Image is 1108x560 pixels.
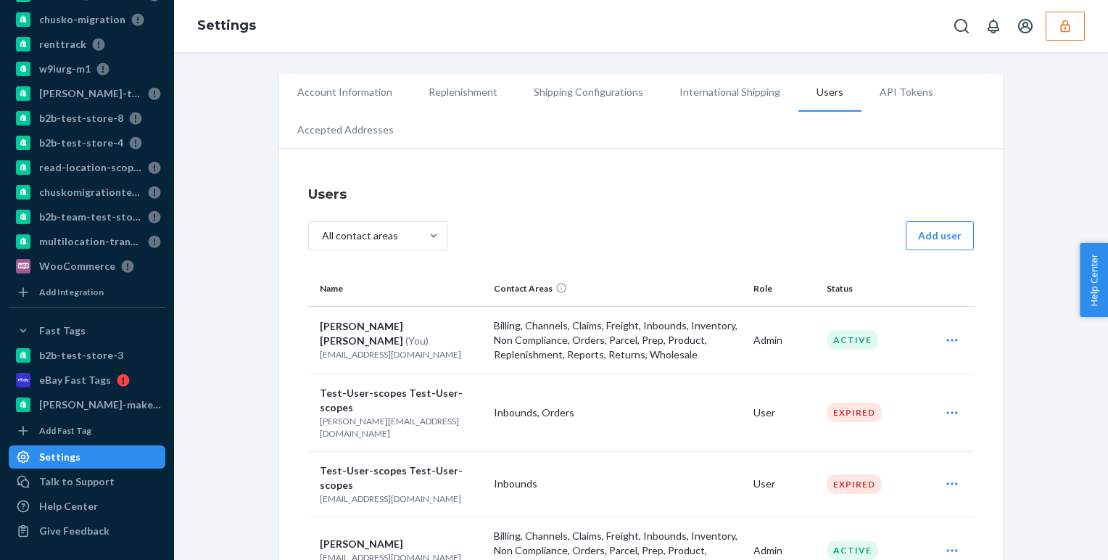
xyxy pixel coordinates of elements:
[186,5,268,47] ol: breadcrumbs
[827,540,878,560] div: Active
[39,373,111,387] div: eBay Fast Tags
[9,230,165,253] a: multilocation-transfer-test
[748,306,821,374] td: Admin
[827,474,882,494] div: Expired
[9,181,165,204] a: chuskomigrationtest2
[827,330,878,350] div: Active
[9,284,165,301] a: Add Integration
[322,228,398,243] div: All contact areas
[947,12,976,41] button: Open Search Box
[39,499,98,514] div: Help Center
[798,74,861,112] li: Users
[308,185,974,204] h4: Users
[906,221,974,250] button: Add user
[39,111,123,125] div: b2b-test-store-8
[39,185,142,199] div: chuskomigrationtest2
[9,445,165,469] a: Settings
[320,320,403,347] span: [PERSON_NAME] [PERSON_NAME]
[39,234,142,249] div: multilocation-transfer-test
[9,422,165,440] a: Add Fast Tag
[979,12,1008,41] button: Open notifications
[320,348,482,361] p: [EMAIL_ADDRESS][DOMAIN_NAME]
[39,259,115,273] div: WooCommerce
[9,344,165,367] a: b2b-test-store-3
[9,470,165,493] a: Talk to Support
[933,469,971,498] div: Open user actions
[39,424,91,437] div: Add Fast Tag
[494,405,742,420] p: Inbounds, Orders
[39,210,142,224] div: b2b-team-test-store
[320,464,463,491] span: Test-User-scopes Test-User-scopes
[320,415,482,440] p: [PERSON_NAME][EMAIL_ADDRESS][DOMAIN_NAME]
[1011,12,1040,41] button: Open account menu
[9,156,165,179] a: read-location-scope-test-store
[9,255,165,278] a: WooCommerce
[39,136,123,150] div: b2b-test-store-4
[39,86,142,101] div: [PERSON_NAME]-test-store-4
[1080,243,1108,317] button: Help Center
[320,538,403,550] span: [PERSON_NAME]
[39,37,86,52] div: renttrack
[9,393,165,416] a: [PERSON_NAME]-makes-mugs-more
[9,319,165,342] button: Fast Tags
[39,324,86,338] div: Fast Tags
[39,160,142,175] div: read-location-scope-test-store
[933,326,971,355] div: Open user actions
[494,318,742,362] p: Billing, Channels, Claims, Freight, Inbounds, Inventory, Non Compliance, Orders, Parcel, Prep, Pr...
[516,74,661,110] li: Shipping Configurations
[9,205,165,228] a: b2b-team-test-store
[494,477,742,491] p: Inbounds
[9,495,165,518] a: Help Center
[661,74,798,110] li: International Shipping
[9,57,165,81] a: w9iurg-m1
[39,474,115,489] div: Talk to Support
[9,33,165,56] a: renttrack
[279,74,410,110] li: Account Information
[748,271,821,306] th: Role
[488,271,748,306] th: Contact Areas
[9,368,165,392] a: eBay Fast Tags
[197,17,256,33] a: Settings
[9,107,165,130] a: b2b-test-store-8
[748,451,821,516] td: User
[821,271,927,306] th: Status
[320,493,482,505] p: [EMAIL_ADDRESS][DOMAIN_NAME]
[39,398,161,412] div: [PERSON_NAME]-makes-mugs-more
[308,271,488,306] th: Name
[9,131,165,155] a: b2b-test-store-4
[933,398,971,427] div: Open user actions
[9,8,165,31] a: chusko-migration
[39,286,104,298] div: Add Integration
[861,74,951,110] li: API Tokens
[39,450,80,464] div: Settings
[748,374,821,451] td: User
[9,82,165,105] a: [PERSON_NAME]-test-store-4
[827,403,882,422] div: Expired
[39,348,123,363] div: b2b-test-store-3
[39,524,109,538] div: Give Feedback
[39,12,125,27] div: chusko-migration
[9,519,165,543] button: Give Feedback
[279,112,412,148] li: Accepted Addresses
[39,62,91,76] div: w9iurg-m1
[320,387,463,413] span: Test-User-scopes Test-User-scopes
[405,334,429,347] span: (You)
[410,74,516,110] li: Replenishment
